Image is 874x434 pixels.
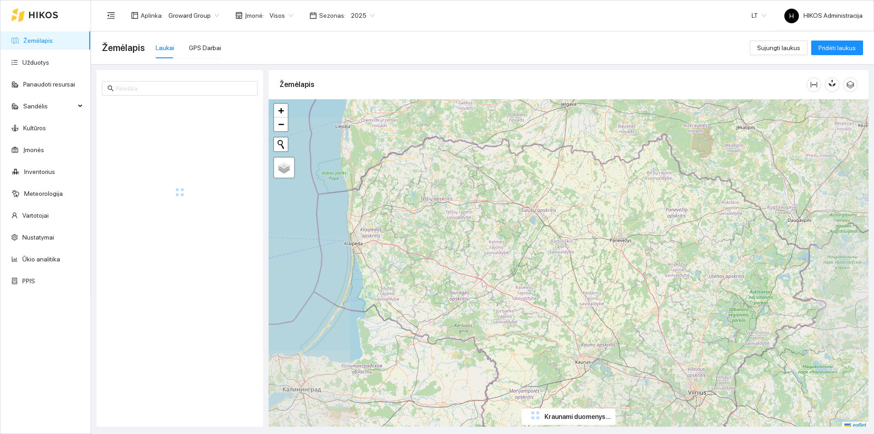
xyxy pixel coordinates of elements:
a: Meteorologija [24,190,63,197]
a: Įmonės [23,146,44,153]
a: Panaudoti resursai [23,81,75,88]
span: 2025 [351,9,375,22]
span: calendar [310,12,317,19]
span: Kraunami duomenys... [544,412,611,422]
span: Žemėlapis [102,41,145,55]
span: shop [235,12,243,19]
span: Pridėti laukus [818,43,856,53]
span: Visos [269,9,293,22]
span: − [278,118,284,130]
a: Vartotojai [22,212,49,219]
span: Įmonė : [245,10,264,20]
a: Sujungti laukus [750,44,808,51]
button: Sujungti laukus [750,41,808,55]
a: Layers [274,158,294,178]
span: column-width [807,81,821,88]
button: Initiate a new search [274,138,288,151]
span: menu-fold [107,11,115,20]
input: Paieška [116,83,252,93]
a: Zoom out [274,117,288,131]
span: Sezonas : [319,10,346,20]
a: Užduotys [22,59,49,66]
span: Groward Group [168,9,219,22]
span: Sujungti laukus [757,43,800,53]
span: H [789,9,794,23]
button: Pridėti laukus [811,41,863,55]
span: search [107,85,114,92]
a: PPIS [22,277,35,285]
div: GPS Darbai [189,43,221,53]
span: Sandėlis [23,97,75,115]
span: LT [752,9,766,22]
a: Žemėlapis [23,37,53,44]
a: Pridėti laukus [811,44,863,51]
span: + [278,105,284,116]
span: HIKOS Administracija [784,12,863,19]
a: Leaflet [844,422,866,429]
a: Kultūros [23,124,46,132]
div: Žemėlapis [279,71,807,97]
a: Inventorius [24,168,55,175]
span: Aplinka : [141,10,163,20]
a: Ūkio analitika [22,255,60,263]
button: menu-fold [102,6,120,25]
div: Laukai [156,43,174,53]
a: Nustatymai [22,234,54,241]
a: Zoom in [274,104,288,117]
button: column-width [807,77,821,92]
span: layout [131,12,138,19]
